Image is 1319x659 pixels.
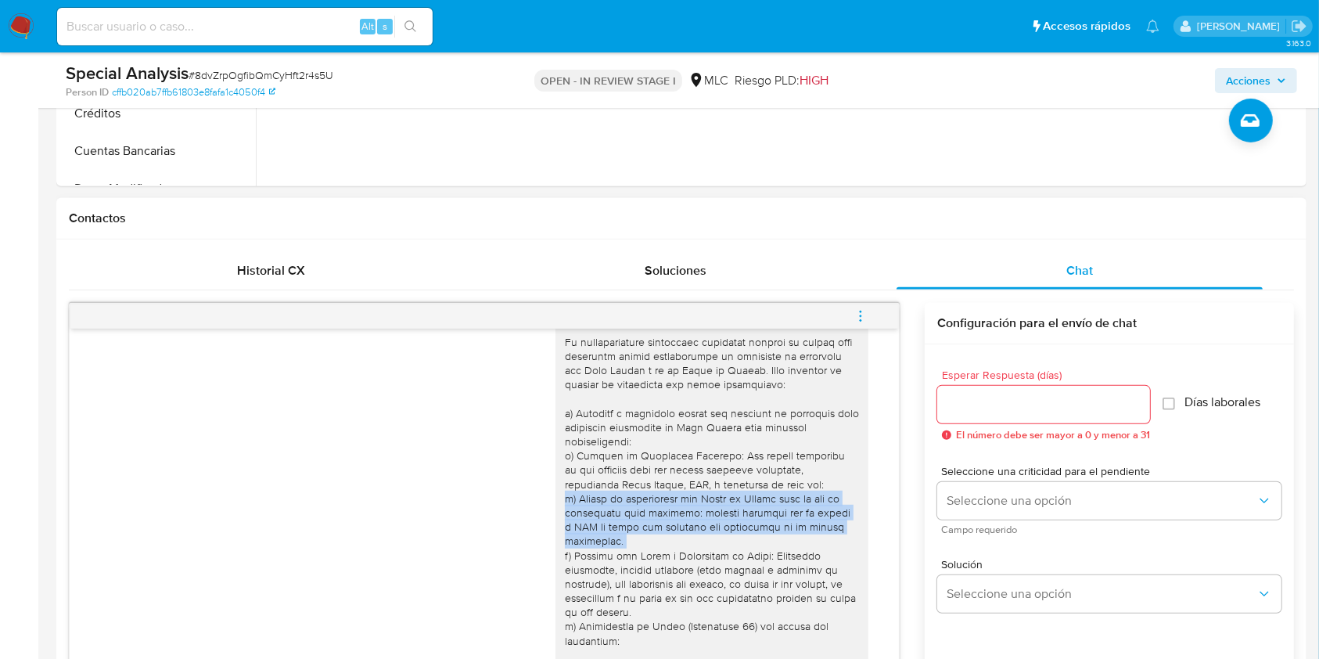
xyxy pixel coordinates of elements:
span: # 8dvZrpOgfibQmCyHft2r4s5U [189,67,333,83]
h1: Contactos [69,211,1294,226]
input: Buscar usuario o caso... [57,16,433,37]
button: Seleccione una opción [937,575,1281,613]
span: Seleccione una opción [947,493,1256,509]
div: MLC [688,72,728,89]
p: nicolas.luzardo@mercadolibre.com [1197,19,1285,34]
span: Solución [941,559,1285,570]
span: Campo requerido [941,526,1285,534]
p: OPEN - IN REVIEW STAGE I [534,70,682,92]
span: 3.163.0 [1286,37,1311,49]
span: Esperar Respuesta (días) [942,369,1155,381]
b: Special Analysis [66,60,189,85]
span: HIGH [800,71,828,89]
span: Historial CX [237,261,305,279]
span: s [383,19,387,34]
span: Días laborales [1184,394,1260,410]
b: Person ID [66,85,109,99]
a: cffb020ab7ffb61803e8fafa1c4050f4 [112,85,275,99]
button: Cuentas Bancarias [60,132,256,170]
button: Acciones [1215,68,1297,93]
input: Días laborales [1163,398,1175,410]
span: Chat [1066,261,1093,279]
button: search-icon [394,16,426,38]
span: Soluciones [645,261,706,279]
a: Salir [1291,18,1307,34]
button: Seleccione una opción [937,482,1281,520]
button: menu-action [835,297,886,335]
input: days_to_wait [937,394,1150,415]
span: Accesos rápidos [1043,18,1130,34]
span: Seleccione una criticidad para el pendiente [941,466,1285,477]
button: Datos Modificados [60,170,256,207]
span: Riesgo PLD: [735,72,828,89]
a: Notificaciones [1146,20,1159,33]
button: Créditos [60,95,256,132]
span: Seleccione una opción [947,586,1256,602]
span: Acciones [1226,68,1270,93]
span: Alt [361,19,374,34]
span: El número debe ser mayor a 0 y menor a 31 [956,430,1150,441]
h3: Configuración para el envío de chat [937,315,1281,331]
